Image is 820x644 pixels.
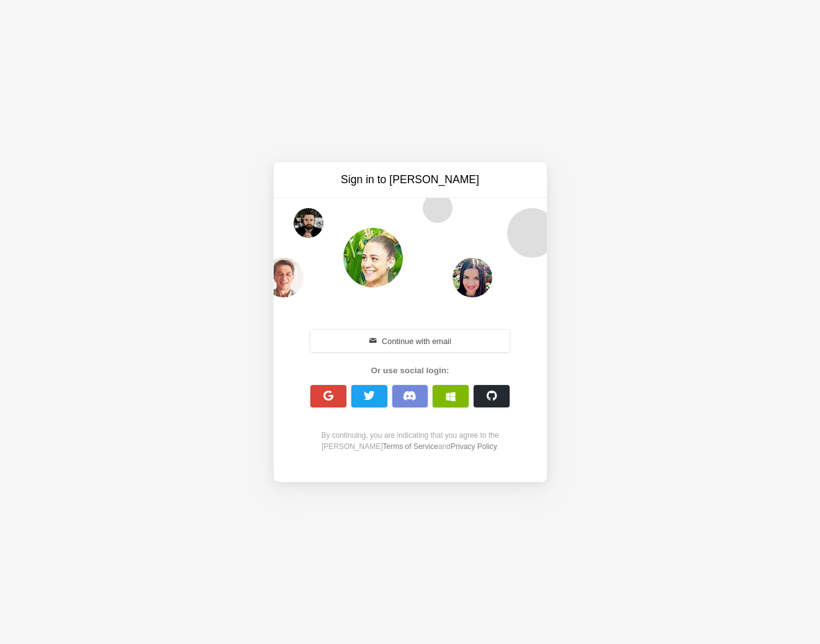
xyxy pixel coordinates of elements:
button: Continue with email [310,330,510,352]
h3: Sign in to [PERSON_NAME] [306,172,515,188]
div: By continuing, you are indicating that you agree to the [PERSON_NAME] and . [304,430,517,452]
a: Privacy Policy [451,442,497,451]
div: Or use social login: [304,365,517,377]
a: Terms of Service [383,442,438,451]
